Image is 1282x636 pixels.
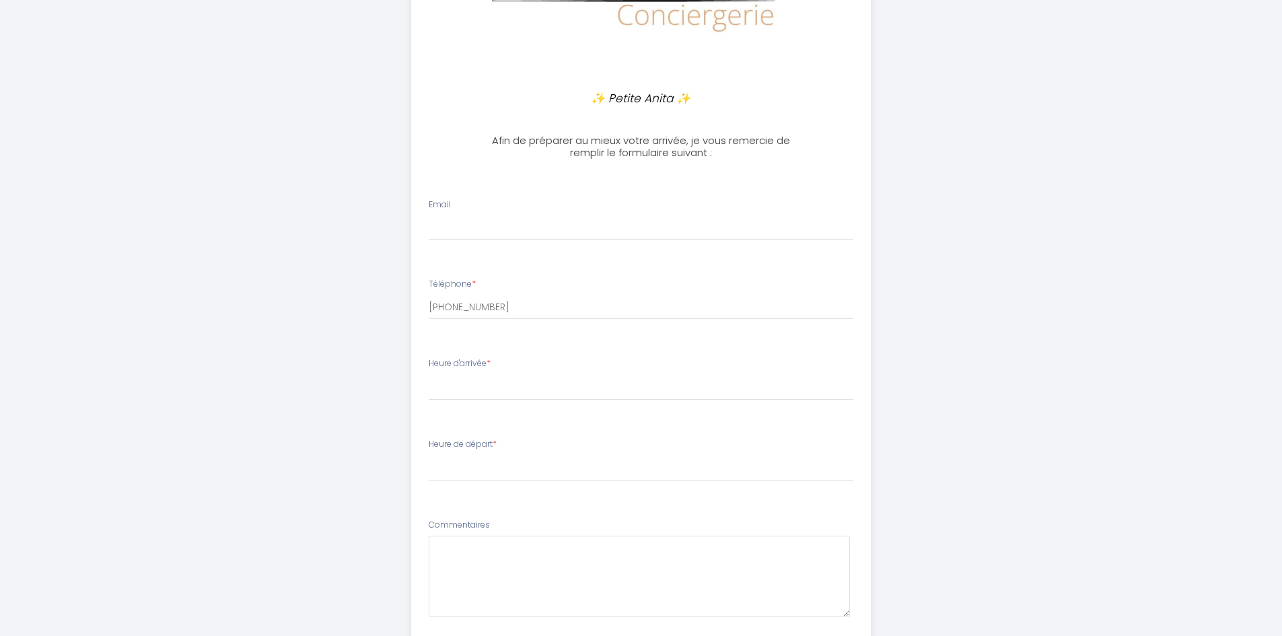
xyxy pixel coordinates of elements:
[429,278,476,291] label: Téléphone
[497,90,785,108] p: ✨ Petite Anita ✨
[491,135,791,159] h3: Afin de préparer au mieux votre arrivée, je vous remercie de remplir le formulaire suivant :
[429,199,451,211] label: Email
[429,357,491,370] label: Heure d'arrivée
[429,438,497,451] label: Heure de départ
[429,519,490,532] label: Commentaires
